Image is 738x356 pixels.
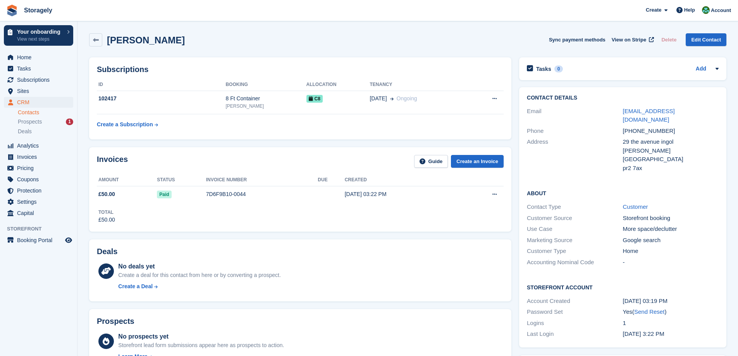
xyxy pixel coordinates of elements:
div: [PERSON_NAME] [623,146,719,155]
th: Tenancy [370,79,469,91]
div: Home [623,247,719,256]
h2: Contact Details [527,95,719,101]
div: Create a deal for this contact from here or by converting a prospect. [118,271,280,279]
h2: Prospects [97,317,134,326]
div: Google search [623,236,719,245]
span: Pricing [17,163,64,174]
div: Accounting Nominal Code [527,258,623,267]
a: menu [4,208,73,218]
span: CRM [17,97,64,108]
img: stora-icon-8386f47178a22dfd0bd8f6a31ec36ba5ce8667c1dd55bd0f319d3a0aa187defe.svg [6,5,18,16]
h2: Storefront Account [527,283,719,291]
a: Guide [414,155,448,168]
a: Create a Subscription [97,117,158,132]
a: menu [4,174,73,185]
a: Create an Invoice [451,155,504,168]
div: pr2 7ax [623,164,719,173]
div: Last Login [527,330,623,339]
div: Marketing Source [527,236,623,245]
a: Contacts [18,109,73,116]
div: Create a Subscription [97,120,153,129]
h2: Tasks [536,65,551,72]
a: menu [4,151,73,162]
th: ID [97,79,225,91]
div: [PHONE_NUMBER] [623,127,719,136]
span: Deals [18,128,32,135]
a: menu [4,86,73,96]
span: Protection [17,185,64,196]
a: menu [4,163,73,174]
a: menu [4,63,73,74]
p: View next steps [17,36,63,43]
div: £50.00 [98,216,115,224]
span: Ongoing [397,95,417,101]
a: Your onboarding View next steps [4,25,73,46]
span: Settings [17,196,64,207]
button: Delete [658,33,680,46]
div: Storefront booking [623,214,719,223]
a: menu [4,52,73,63]
th: Booking [225,79,306,91]
div: Storefront lead form submissions appear here as prospects to action. [118,341,284,349]
span: £50.00 [98,190,115,198]
th: Due [318,174,344,186]
th: Status [157,174,206,186]
th: Invoice number [206,174,318,186]
a: Send Reset [634,308,664,315]
div: Address [527,138,623,172]
div: No prospects yet [118,332,284,341]
div: More space/declutter [623,225,719,234]
a: Create a Deal [118,282,280,291]
a: menu [4,97,73,108]
h2: Subscriptions [97,65,504,74]
div: Create a Deal [118,282,153,291]
div: 7D6F9B10-0044 [206,190,318,198]
span: Coupons [17,174,64,185]
div: 8 Ft Container [225,95,306,103]
div: Customer Source [527,214,623,223]
button: Sync payment methods [549,33,606,46]
div: [DATE] 03:19 PM [623,297,719,306]
span: Create [646,6,661,14]
span: Booking Portal [17,235,64,246]
div: - [623,258,719,267]
div: Password Set [527,308,623,316]
a: Preview store [64,236,73,245]
div: 102417 [97,95,225,103]
th: Amount [97,174,157,186]
a: Deals [18,127,73,136]
span: Home [17,52,64,63]
div: Total [98,209,115,216]
div: 29 the avenue ingol [623,138,719,146]
span: Analytics [17,140,64,151]
a: menu [4,235,73,246]
time: 2025-08-19 14:22:47 UTC [623,330,664,337]
div: Phone [527,127,623,136]
th: Created [345,174,459,186]
span: Subscriptions [17,74,64,85]
div: Use Case [527,225,623,234]
span: Paid [157,191,171,198]
p: Your onboarding [17,29,63,34]
a: Customer [623,203,648,210]
div: Yes [623,308,719,316]
span: View on Stripe [612,36,646,44]
h2: Invoices [97,155,128,168]
span: Tasks [17,63,64,74]
a: Edit Contact [686,33,726,46]
div: [DATE] 03:22 PM [345,190,459,198]
h2: About [527,189,719,197]
a: menu [4,185,73,196]
div: Logins [527,319,623,328]
span: Account [711,7,731,14]
a: Storagely [21,4,55,17]
h2: [PERSON_NAME] [107,35,185,45]
div: 1 [623,319,719,328]
a: Prospects 1 [18,118,73,126]
div: [PERSON_NAME] [225,103,306,110]
span: C8 [306,95,323,103]
img: Notifications [702,6,710,14]
div: No deals yet [118,262,280,271]
span: Prospects [18,118,42,126]
span: Invoices [17,151,64,162]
